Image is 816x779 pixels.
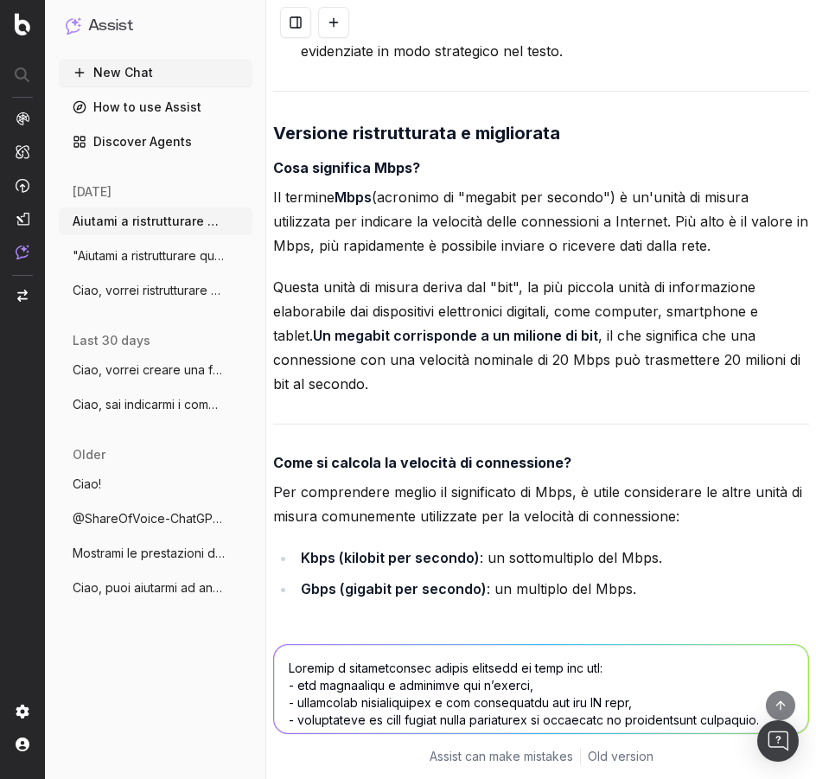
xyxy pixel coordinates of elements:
[335,188,372,206] strong: Mbps
[273,275,809,396] p: Questa unità di misura deriva dal "bit", la più piccola unità di informazione elaborabile dai dis...
[16,705,29,718] img: Setting
[16,112,29,125] img: Analytics
[73,579,225,597] span: Ciao, puoi aiutarmi ad analizzare il tem
[273,454,571,471] strong: Come si calcola la velocità di connessione?
[59,391,252,418] button: Ciao, sai indicarmi i competitor di assi
[73,446,105,463] span: older
[59,574,252,602] button: Ciao, puoi aiutarmi ad analizzare il tem
[59,277,252,304] button: Ciao, vorrei ristrutturare parte del con
[73,282,225,299] span: Ciao, vorrei ristrutturare parte del con
[17,290,28,302] img: Switch project
[73,545,225,562] span: Mostrami le prestazioni delle parole chi
[16,178,29,193] img: Activation
[73,476,101,493] span: Ciao!
[313,327,598,344] strong: Un megabit corrisponde a un milione di bit
[588,748,653,765] a: Old version
[59,208,252,235] button: Aiutami a ristrutturare questo articolo
[273,480,809,528] p: Per comprendere meglio il significato di Mbps, è utile considerare le altre unità di misura comun...
[73,332,150,349] span: last 30 days
[296,546,809,570] li: : un sottomultiplo del Mbps.
[59,540,252,567] button: Mostrami le prestazioni delle parole chi
[301,549,480,566] strong: Kbps (kilobit per secondo)
[16,144,29,159] img: Intelligence
[296,577,809,601] li: : un multiplo del Mbps.
[73,510,225,527] span: @ShareOfVoice-ChatGPT riesci a dirmi per
[273,618,809,667] p: Ecco una tabella di conversione per aiutarti a visualizzare le relazioni tra queste unità:
[66,17,81,34] img: Assist
[59,470,252,498] button: Ciao!
[273,159,420,176] strong: Cosa significa Mbps?
[16,245,29,259] img: Assist
[73,396,225,413] span: Ciao, sai indicarmi i competitor di assi
[301,580,487,597] strong: Gbps (gigabit per secondo)
[73,213,225,230] span: Aiutami a ristrutturare questo articolo
[59,93,252,121] a: How to use Assist
[430,748,573,765] p: Assist can make mistakes
[73,183,112,201] span: [DATE]
[73,247,225,265] span: "Aiutami a ristrutturare questo articolo
[273,123,560,144] strong: Versione ristrutturata e migliorata
[59,356,252,384] button: Ciao, vorrei creare una faq su questo ar
[59,128,252,156] a: Discover Agents
[66,14,245,38] button: Assist
[59,505,252,533] button: @ShareOfVoice-ChatGPT riesci a dirmi per
[59,59,252,86] button: New Chat
[757,720,799,762] div: Open Intercom Messenger
[59,242,252,270] button: "Aiutami a ristrutturare questo articolo
[88,14,133,38] h1: Assist
[273,185,809,258] p: Il termine (acronimo di "megabit per secondo") è un'unità di misura utilizzata per indicare la ve...
[16,737,29,751] img: My account
[15,13,30,35] img: Botify logo
[73,361,225,379] span: Ciao, vorrei creare una faq su questo ar
[16,212,29,226] img: Studio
